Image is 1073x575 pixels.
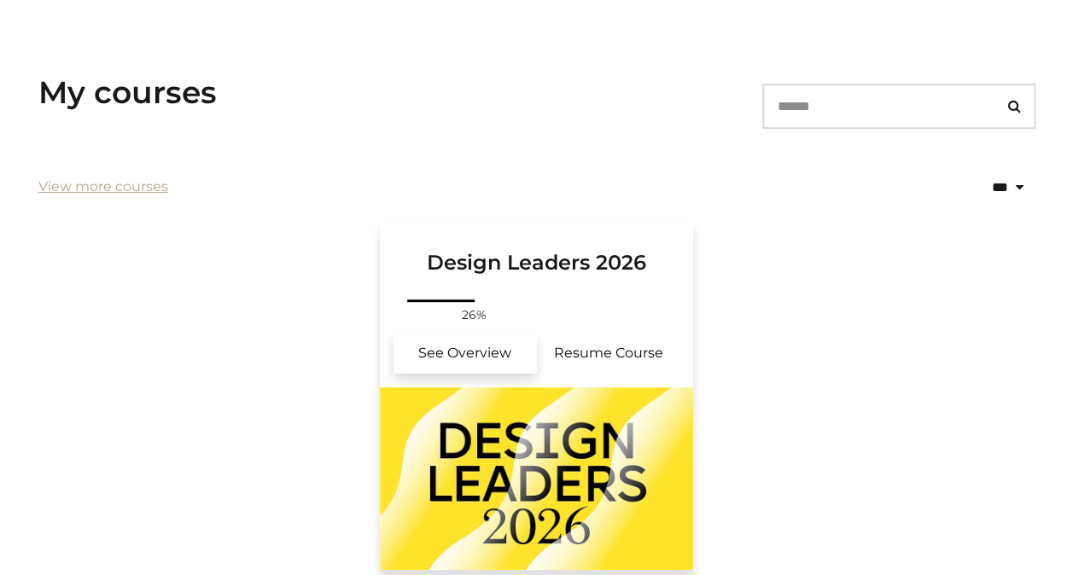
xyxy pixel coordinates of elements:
[394,333,537,374] a: Design Leaders 2026: See Overview
[918,166,1035,209] select: status
[454,306,495,324] span: 26%
[537,333,680,374] a: Design Leaders 2026: Resume Course
[380,223,694,296] a: Design Leaders 2026
[400,223,674,276] h3: Design Leaders 2026
[38,74,217,111] h3: My courses
[38,177,168,197] a: View more courses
